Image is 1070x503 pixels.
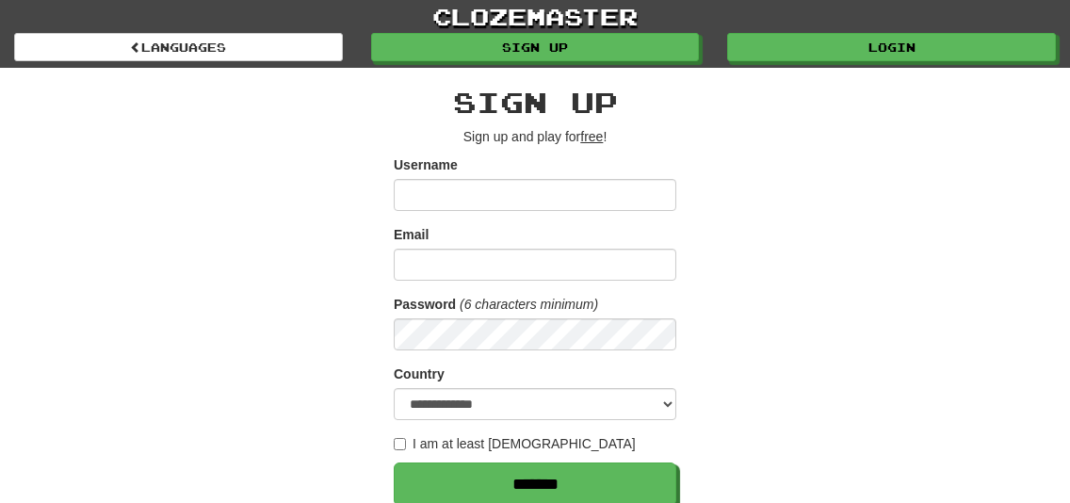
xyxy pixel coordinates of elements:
a: Languages [14,33,343,61]
label: Username [394,155,458,174]
input: I am at least [DEMOGRAPHIC_DATA] [394,438,406,450]
label: I am at least [DEMOGRAPHIC_DATA] [394,434,636,453]
a: Sign up [371,33,700,61]
p: Sign up and play for ! [394,127,676,146]
label: Country [394,365,445,383]
a: Login [727,33,1056,61]
em: (6 characters minimum) [460,297,598,312]
label: Password [394,295,456,314]
label: Email [394,225,429,244]
u: free [580,129,603,144]
h2: Sign up [394,87,676,118]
